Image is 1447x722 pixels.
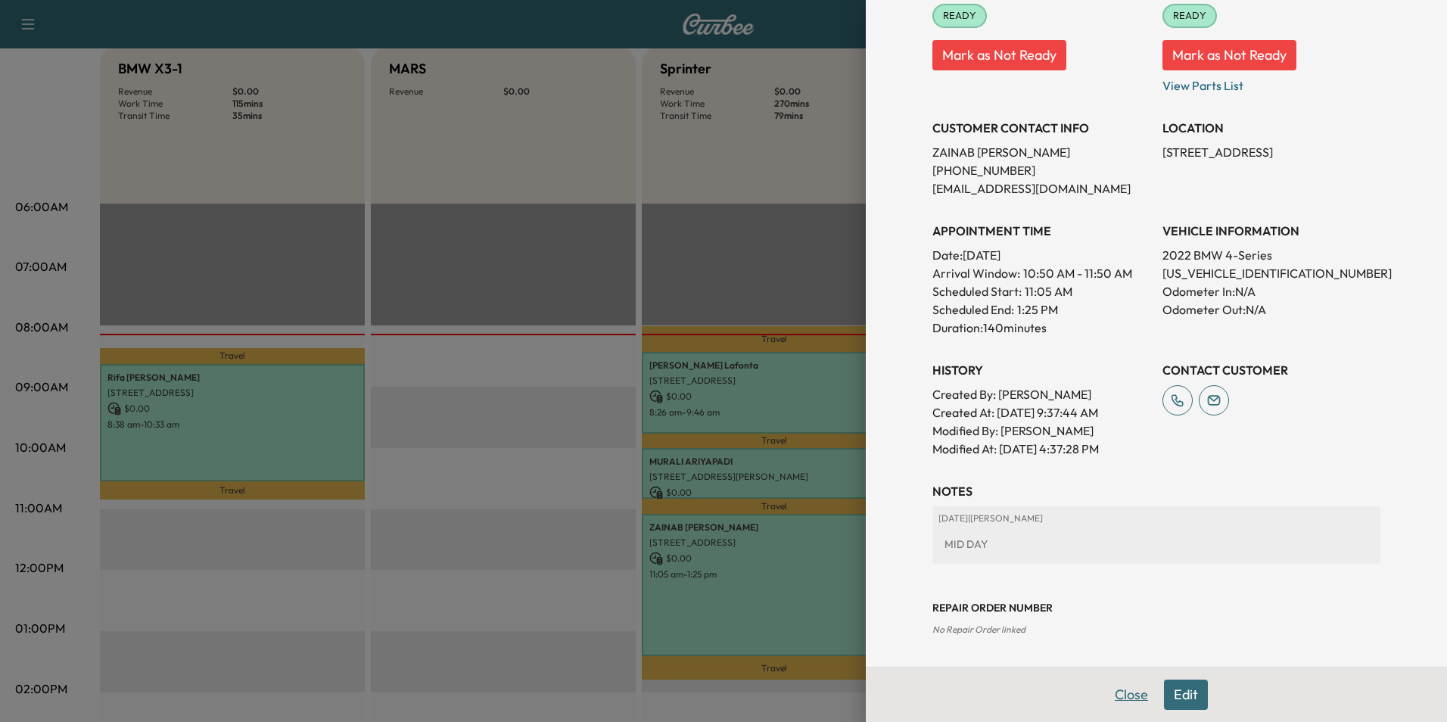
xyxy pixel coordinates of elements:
[1162,282,1380,300] p: Odometer In: N/A
[932,403,1150,422] p: Created At : [DATE] 9:37:44 AM
[932,385,1150,403] p: Created By : [PERSON_NAME]
[932,600,1380,615] h3: Repair Order number
[1023,264,1132,282] span: 10:50 AM - 11:50 AM
[932,40,1066,70] button: Mark as Not Ready
[1162,70,1380,95] p: View Parts List
[932,482,1380,500] h3: NOTES
[932,282,1022,300] p: Scheduled Start:
[1162,361,1380,379] h3: CONTACT CUSTOMER
[1162,222,1380,240] h3: VEHICLE INFORMATION
[932,222,1150,240] h3: APPOINTMENT TIME
[932,264,1150,282] p: Arrival Window:
[1162,40,1296,70] button: Mark as Not Ready
[934,8,985,23] span: READY
[932,422,1150,440] p: Modified By : [PERSON_NAME]
[1017,300,1058,319] p: 1:25 PM
[932,624,1025,635] span: No Repair Order linked
[938,531,1374,558] div: MID DAY
[1164,8,1215,23] span: READY
[938,512,1374,524] p: [DATE] | [PERSON_NAME]
[1162,143,1380,161] p: [STREET_ADDRESS]
[1105,680,1158,710] button: Close
[1162,119,1380,137] h3: LOCATION
[932,143,1150,161] p: ZAINAB [PERSON_NAME]
[932,361,1150,379] h3: History
[932,319,1150,337] p: Duration: 140 minutes
[932,300,1014,319] p: Scheduled End:
[932,161,1150,179] p: [PHONE_NUMBER]
[932,119,1150,137] h3: CUSTOMER CONTACT INFO
[1162,300,1380,319] p: Odometer Out: N/A
[932,179,1150,198] p: [EMAIL_ADDRESS][DOMAIN_NAME]
[1164,680,1208,710] button: Edit
[932,246,1150,264] p: Date: [DATE]
[1025,282,1072,300] p: 11:05 AM
[1162,246,1380,264] p: 2022 BMW 4-Series
[932,440,1150,458] p: Modified At : [DATE] 4:37:28 PM
[1162,264,1380,282] p: [US_VEHICLE_IDENTIFICATION_NUMBER]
